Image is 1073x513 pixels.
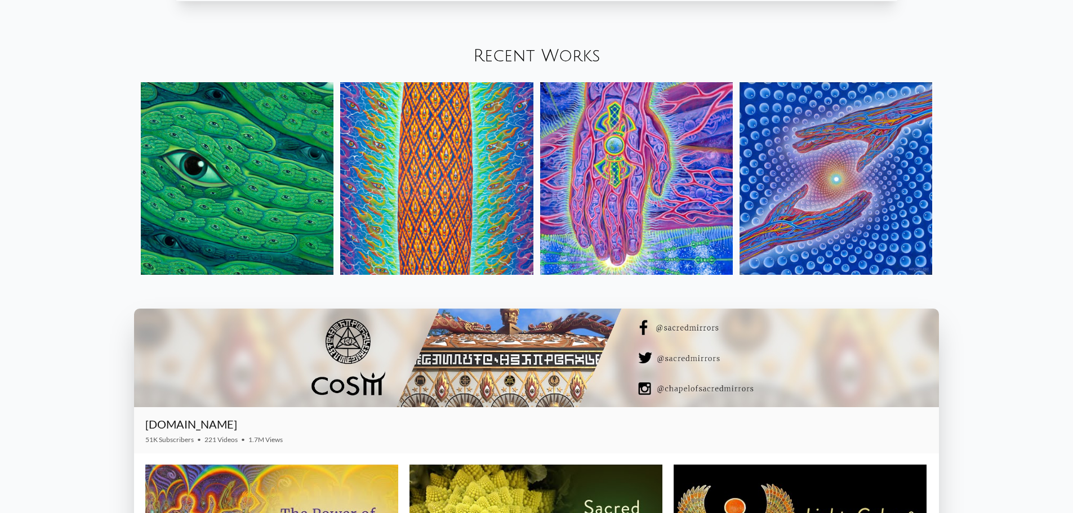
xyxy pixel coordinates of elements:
span: • [197,435,201,444]
span: 1.7M Views [248,435,283,444]
a: [DOMAIN_NAME] [145,417,237,431]
span: 221 Videos [204,435,238,444]
span: 51K Subscribers [145,435,194,444]
span: • [241,435,245,444]
a: Recent Works [473,47,600,65]
iframe: Subscribe to CoSM.TV on YouTube [862,422,928,435]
